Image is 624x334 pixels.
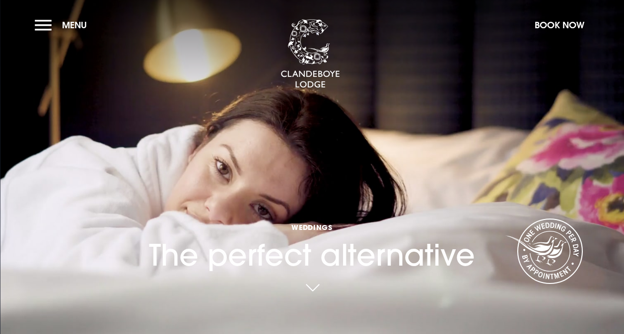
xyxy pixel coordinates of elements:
[530,14,589,36] button: Book Now
[280,19,340,89] img: Clandeboye Lodge
[149,223,475,232] span: Weddings
[35,14,92,36] button: Menu
[149,181,475,273] h1: The perfect alternative
[62,19,87,31] span: Menu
